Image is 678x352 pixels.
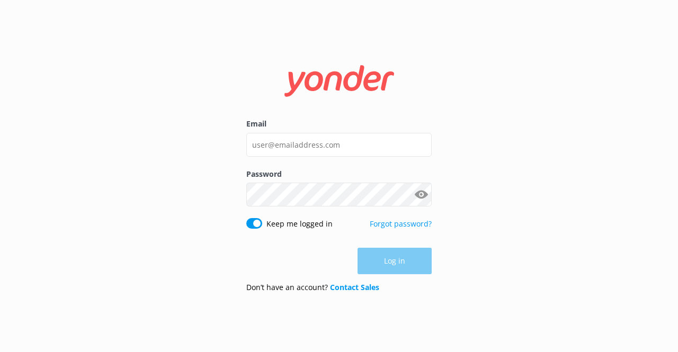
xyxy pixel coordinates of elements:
p: Don’t have an account? [246,282,379,293]
label: Email [246,118,432,130]
label: Keep me logged in [266,218,333,230]
a: Contact Sales [330,282,379,292]
a: Forgot password? [370,219,432,229]
input: user@emailaddress.com [246,133,432,157]
label: Password [246,168,432,180]
button: Show password [411,184,432,205]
